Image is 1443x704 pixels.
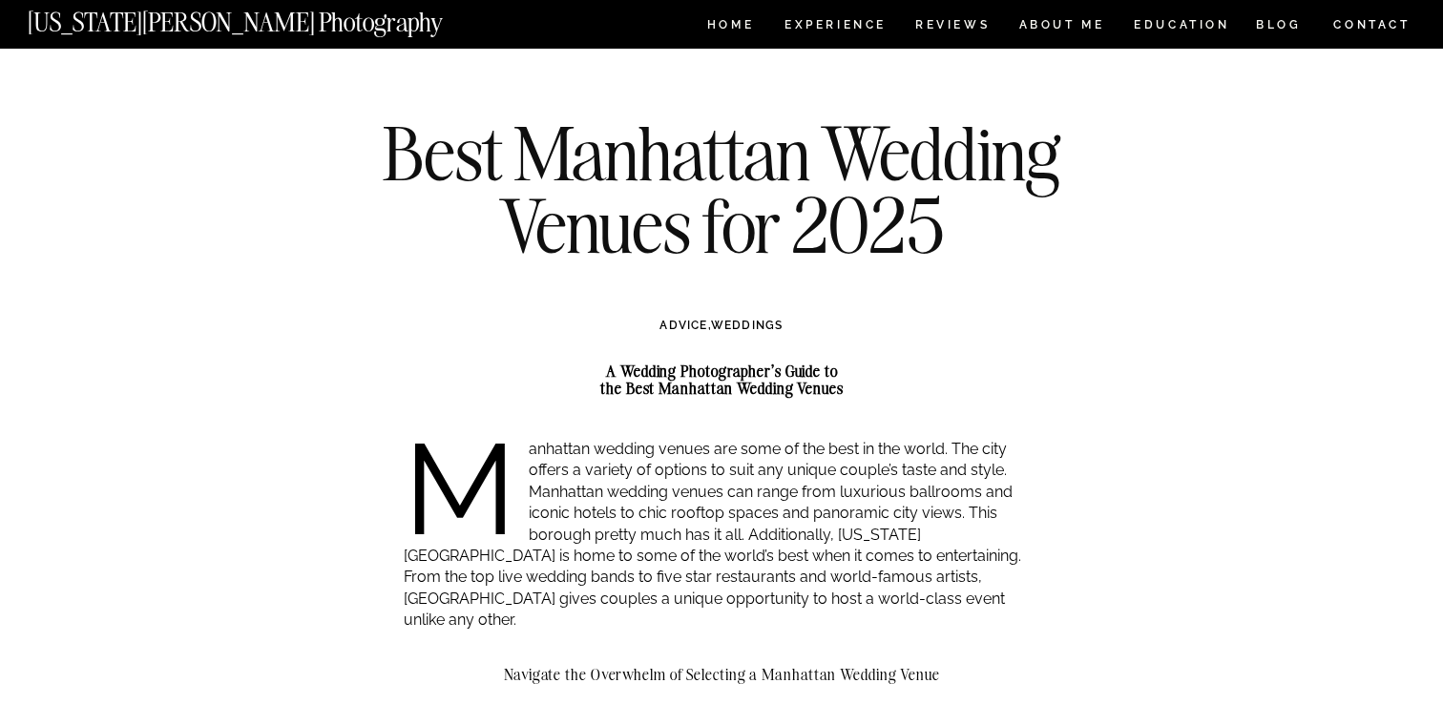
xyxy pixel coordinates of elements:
h2: Navigate the Overwhelm of Selecting a Manhattan Wedding Venue [404,666,1040,683]
strong: A Wedding Photographer’s Guide to the Best Manhattan Wedding Venues [600,362,844,398]
a: Experience [784,19,885,35]
a: [US_STATE][PERSON_NAME] Photography [28,10,507,26]
a: EDUCATION [1132,19,1232,35]
p: Manhattan wedding venues are some of the best in the world. The city offers a variety of options ... [404,439,1040,632]
a: BLOG [1256,19,1302,35]
a: ADVICE [659,319,707,332]
a: ABOUT ME [1018,19,1105,35]
h3: , [444,317,999,334]
a: REVIEWS [915,19,987,35]
a: CONTACT [1332,14,1412,35]
a: HOME [703,19,758,35]
a: WEDDINGS [711,319,784,332]
h1: Best Manhattan Wedding Venues for 2025 [375,117,1068,261]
